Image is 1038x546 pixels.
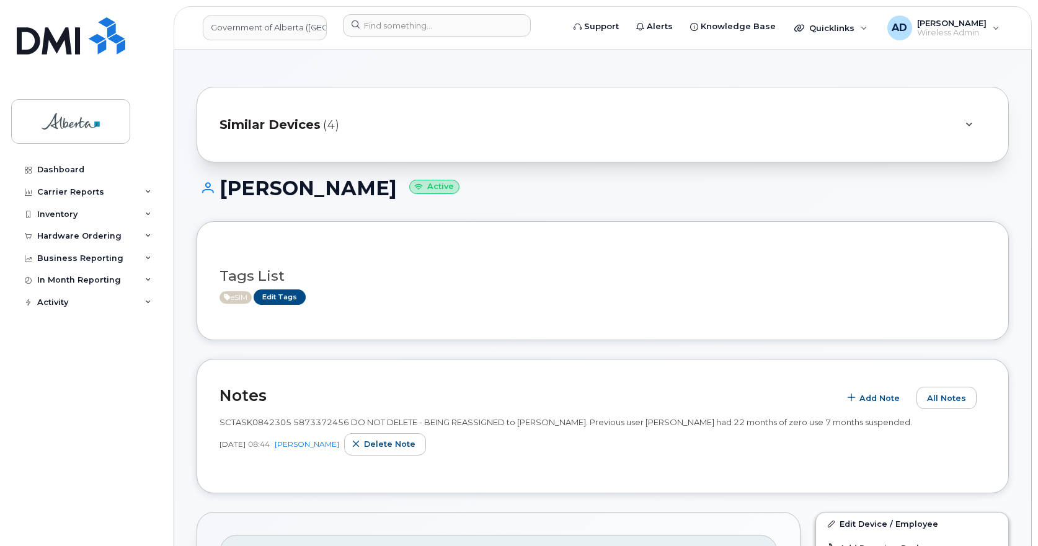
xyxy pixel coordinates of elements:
span: (4) [323,116,339,134]
span: Delete note [364,438,415,450]
button: Delete note [344,433,426,456]
span: All Notes [927,392,966,404]
h1: [PERSON_NAME] [197,177,1009,199]
button: Add Note [840,387,910,409]
span: Add Note [859,392,900,404]
span: Active [220,291,252,304]
span: SCTASK0842305 5873372456 DO NOT DELETE - BEING REASSIGNED to [PERSON_NAME]. Previous user [PERSON... [220,417,912,427]
span: Similar Devices [220,116,321,134]
a: [PERSON_NAME] [275,439,339,449]
span: [DATE] [220,439,246,449]
span: 08:44 [248,439,270,449]
h3: Tags List [220,268,986,284]
h2: Notes [220,386,833,405]
a: Edit Tags [254,289,306,305]
button: All Notes [916,387,977,409]
a: Edit Device / Employee [816,513,1008,535]
small: Active [409,180,459,194]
